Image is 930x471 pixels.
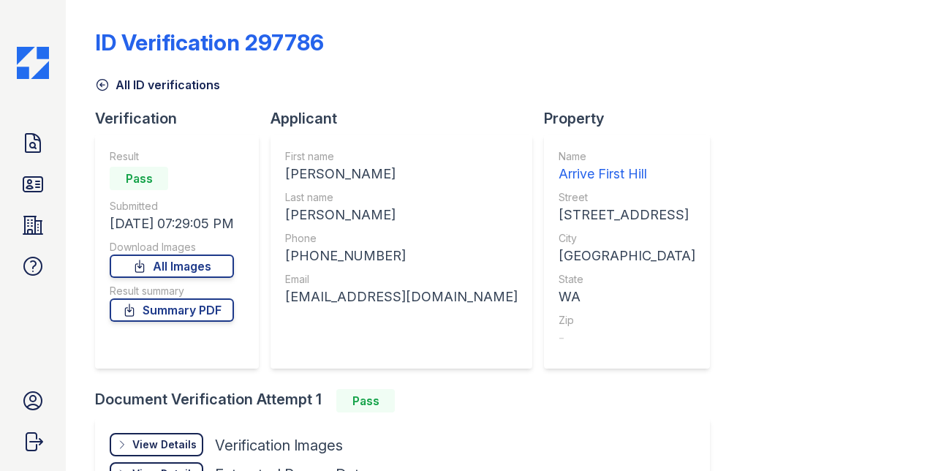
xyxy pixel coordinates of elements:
a: All ID verifications [95,76,220,94]
div: Submitted [110,199,234,214]
div: Street [559,190,695,205]
div: Name [559,149,695,164]
div: - [559,328,695,348]
div: State [559,272,695,287]
div: [EMAIL_ADDRESS][DOMAIN_NAME] [285,287,518,307]
div: [PHONE_NUMBER] [285,246,518,266]
div: Email [285,272,518,287]
div: [GEOGRAPHIC_DATA] [559,246,695,266]
div: Applicant [271,108,544,129]
div: First name [285,149,518,164]
div: [DATE] 07:29:05 PM [110,214,234,234]
div: ID Verification 297786 [95,29,324,56]
div: Result [110,149,234,164]
div: Result summary [110,284,234,298]
div: Property [544,108,722,129]
div: Arrive First Hill [559,164,695,184]
div: Last name [285,190,518,205]
div: WA [559,287,695,307]
div: City [559,231,695,246]
div: [PERSON_NAME] [285,164,518,184]
a: Name Arrive First Hill [559,149,695,184]
div: [PERSON_NAME] [285,205,518,225]
img: CE_Icon_Blue-c292c112584629df590d857e76928e9f676e5b41ef8f769ba2f05ee15b207248.png [17,47,49,79]
div: Pass [336,389,395,412]
div: Pass [110,167,168,190]
div: Zip [559,313,695,328]
a: Summary PDF [110,298,234,322]
a: All Images [110,255,234,278]
div: Download Images [110,240,234,255]
div: View Details [132,437,197,452]
div: Verification [95,108,271,129]
div: Phone [285,231,518,246]
div: [STREET_ADDRESS] [559,205,695,225]
div: Document Verification Attempt 1 [95,389,722,412]
div: Verification Images [215,435,343,456]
